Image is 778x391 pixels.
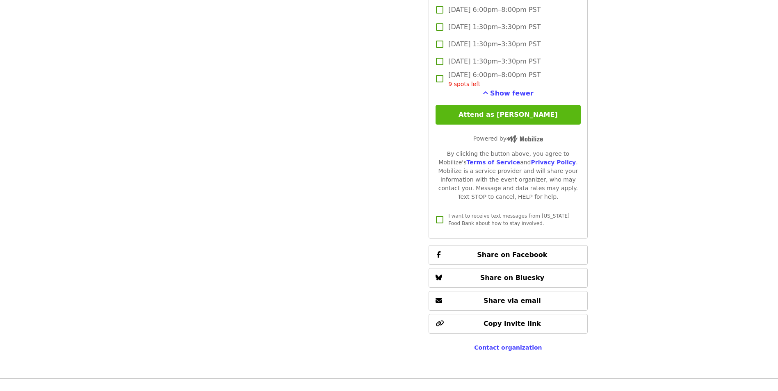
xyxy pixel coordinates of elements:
[484,320,541,327] span: Copy invite link
[473,135,543,142] span: Powered by
[448,213,569,226] span: I want to receive text messages from [US_STATE] Food Bank about how to stay involved.
[448,39,541,49] span: [DATE] 1:30pm–3:30pm PST
[448,22,541,32] span: [DATE] 1:30pm–3:30pm PST
[480,274,545,282] span: Share on Bluesky
[477,251,547,259] span: Share on Facebook
[429,291,587,311] button: Share via email
[474,344,542,351] a: Contact organization
[490,89,534,97] span: Show fewer
[484,297,541,305] span: Share via email
[448,5,541,15] span: [DATE] 6:00pm–8:00pm PST
[506,135,543,143] img: Powered by Mobilize
[429,268,587,288] button: Share on Bluesky
[436,150,580,201] div: By clicking the button above, you agree to Mobilize's and . Mobilize is a service provider and wi...
[531,159,576,166] a: Privacy Policy
[448,70,541,89] span: [DATE] 6:00pm–8:00pm PST
[466,159,520,166] a: Terms of Service
[429,314,587,334] button: Copy invite link
[483,89,534,98] button: See more timeslots
[429,245,587,265] button: Share on Facebook
[448,57,541,66] span: [DATE] 1:30pm–3:30pm PST
[448,81,480,87] span: 9 spots left
[436,105,580,125] button: Attend as [PERSON_NAME]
